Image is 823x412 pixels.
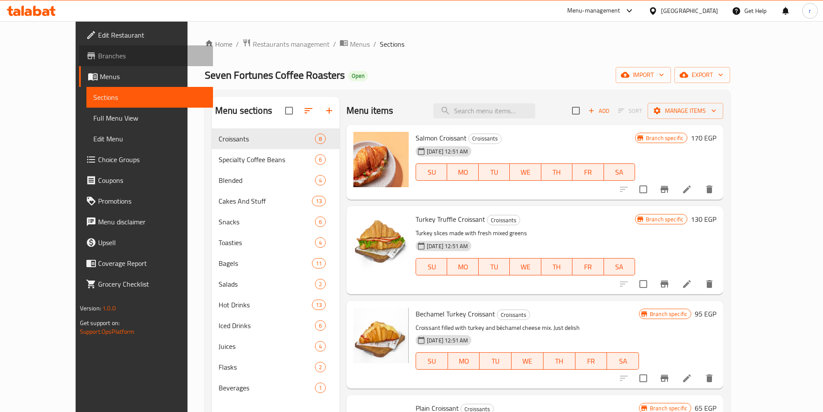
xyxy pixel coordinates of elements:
[572,258,604,275] button: FR
[212,170,340,191] div: Blended4
[315,384,325,392] span: 1
[648,103,723,119] button: Manage items
[416,323,639,333] p: Croissant filled with turkey and béchamel cheese mix. Just delish
[416,258,447,275] button: SU
[312,301,325,309] span: 13
[682,184,692,195] a: Edit menu item
[212,128,340,149] div: Croissants8
[93,92,206,102] span: Sections
[212,232,340,253] div: Toasties4
[642,215,687,224] span: Branch specific
[219,320,315,331] span: Iced Drinks
[655,105,716,116] span: Manage items
[212,253,340,274] div: Bagels11
[479,163,510,181] button: TU
[205,39,232,49] a: Home
[691,132,716,144] h6: 170 EGP
[98,154,206,165] span: Choice Groups
[219,175,315,185] span: Blended
[315,341,326,351] div: items
[219,362,315,372] div: Flasks
[654,274,675,294] button: Branch-specific-item
[480,352,512,370] button: TU
[312,196,326,206] div: items
[219,383,315,393] span: Beverages
[482,166,506,179] span: TU
[79,66,213,87] a: Menus
[219,154,315,165] span: Specialty Coffee Beans
[416,131,467,144] span: Salmon Croissant
[585,104,613,118] span: Add item
[98,51,206,61] span: Branches
[253,39,330,49] span: Restaurants management
[280,102,298,120] span: Select all sections
[205,65,345,85] span: Seven Fortunes Coffee Roasters
[219,134,315,144] span: Croissants
[541,163,572,181] button: TH
[545,166,569,179] span: TH
[479,258,510,275] button: TU
[315,156,325,164] span: 6
[315,218,325,226] span: 6
[604,258,635,275] button: SA
[695,308,716,320] h6: 95 EGP
[634,369,652,387] span: Select to update
[513,261,537,273] span: WE
[380,39,404,49] span: Sections
[219,258,312,268] span: Bagels
[312,258,326,268] div: items
[487,215,520,225] span: Croissants
[315,239,325,247] span: 4
[451,355,477,367] span: MO
[623,70,664,80] span: import
[315,154,326,165] div: items
[98,217,206,227] span: Menu disclaimer
[79,191,213,211] a: Promotions
[545,261,569,273] span: TH
[373,39,376,49] li: /
[469,134,501,144] span: Croissants
[102,303,116,314] span: 1.0.0
[242,38,330,50] a: Restaurants management
[541,258,572,275] button: TH
[681,70,723,80] span: export
[80,317,120,329] span: Get support on:
[482,261,506,273] span: TU
[497,310,530,320] span: Croissants
[353,213,409,268] img: Turkey Truffle Croissant
[451,261,475,273] span: MO
[607,352,639,370] button: SA
[98,279,206,289] span: Grocery Checklist
[315,135,325,143] span: 8
[691,213,716,225] h6: 130 EGP
[219,279,315,289] span: Salads
[576,166,600,179] span: FR
[315,320,326,331] div: items
[468,134,502,144] div: Croissants
[419,261,444,273] span: SU
[447,258,478,275] button: MO
[86,108,213,128] a: Full Menu View
[419,166,444,179] span: SU
[298,100,319,121] span: Sort sections
[219,196,312,206] span: Cakes And Stuff
[93,113,206,123] span: Full Menu View
[219,300,312,310] div: Hot Drinks
[416,228,635,239] p: Turkey slices made with fresh mixed greens
[567,102,585,120] span: Select section
[699,179,720,200] button: delete
[98,175,206,185] span: Coupons
[236,39,239,49] li: /
[219,217,315,227] span: Snacks
[433,103,535,118] input: search
[607,166,632,179] span: SA
[423,147,471,156] span: [DATE] 12:51 AM
[510,163,541,181] button: WE
[86,87,213,108] a: Sections
[215,104,272,117] h2: Menu sections
[604,163,635,181] button: SA
[100,71,206,82] span: Menus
